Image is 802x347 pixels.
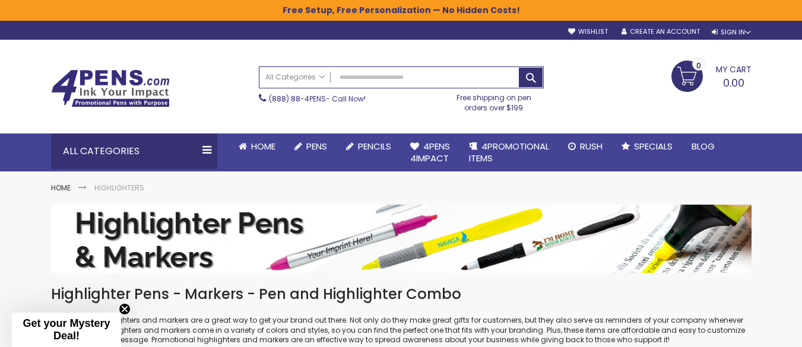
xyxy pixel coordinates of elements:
[259,67,331,87] a: All Categories
[269,94,366,104] span: - Call Now!
[712,28,751,37] div: Sign In
[559,133,612,160] a: Rush
[401,133,459,172] a: 4Pens4impact
[251,140,275,152] span: Home
[410,140,450,164] span: 4Pens 4impact
[119,303,131,315] button: Close teaser
[622,27,700,36] a: Create an Account
[269,94,326,104] a: (888) 88-4PENS
[265,72,325,82] span: All Categories
[285,133,337,160] a: Pens
[358,140,391,152] span: Pencils
[51,69,170,107] img: 4Pens Custom Pens and Promotional Products
[568,27,608,36] a: Wishlist
[94,183,144,193] strong: Highlighters
[306,140,327,152] span: Pens
[444,88,544,112] div: Free shipping on pen orders over $199
[692,140,715,152] span: Blog
[469,140,549,164] span: 4PROMOTIONAL ITEMS
[229,133,285,160] a: Home
[671,61,752,90] a: 0.00 0
[51,183,71,193] a: Home
[723,75,744,90] span: 0.00
[337,133,401,160] a: Pencils
[51,285,752,304] h1: Highlighter Pens - Markers - Pen and Highlighter Combo
[51,316,752,345] p: Promotional highlighters and markers are a great way to get your brand out there. Not only do the...
[12,313,121,347] div: Get your Mystery Deal!Close teaser
[23,317,110,342] span: Get your Mystery Deal!
[612,133,682,160] a: Specials
[580,140,603,152] span: Rush
[634,140,673,152] span: Specials
[51,205,752,273] img: Highlighters
[459,133,559,172] a: 4PROMOTIONALITEMS
[696,60,701,71] span: 0
[51,133,217,169] div: All Categories
[682,133,724,160] a: Blog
